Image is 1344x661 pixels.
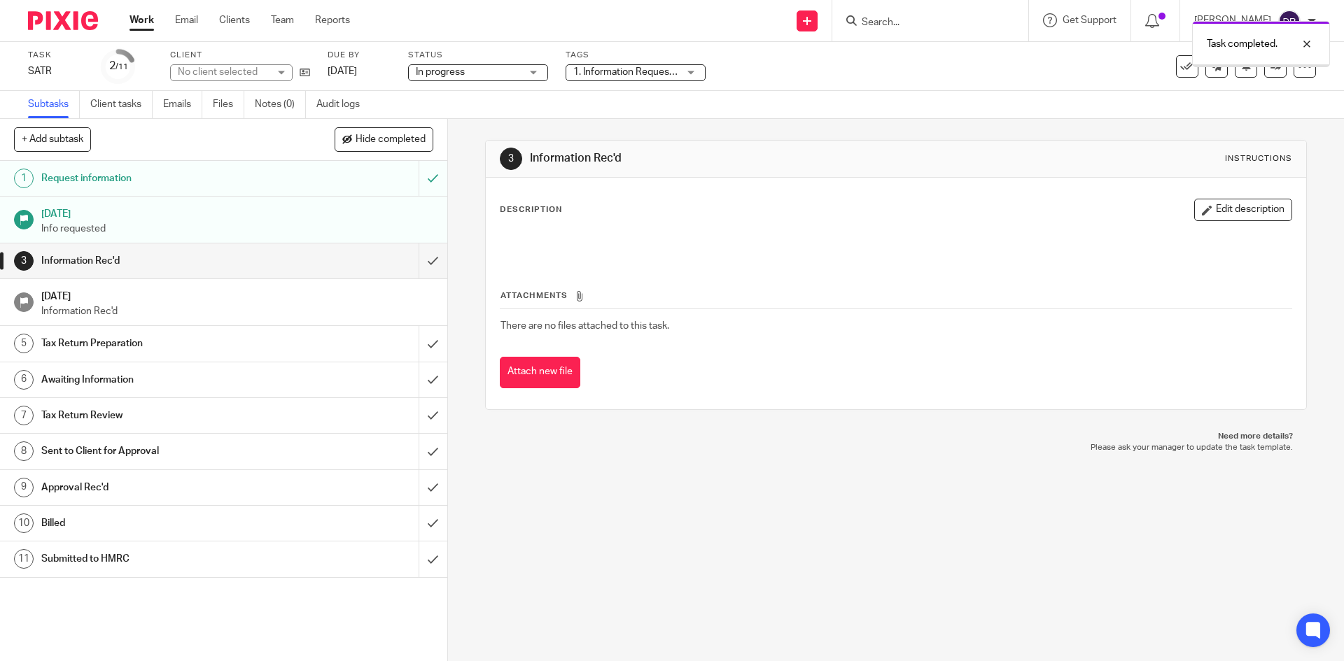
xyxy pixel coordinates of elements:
h1: [DATE] [41,204,433,221]
p: Please ask your manager to update the task template. [499,442,1292,453]
label: Status [408,50,548,61]
div: 10 [14,513,34,533]
a: Notes (0) [255,91,306,118]
h1: Information Rec'd [41,250,283,271]
a: Reports [315,13,350,27]
div: SATR [28,64,84,78]
p: Task completed. [1207,37,1277,51]
button: Hide completed [335,127,433,151]
img: svg%3E [1278,10,1301,32]
div: 5 [14,334,34,353]
div: 11 [14,549,34,569]
label: Due by [328,50,391,61]
h1: Tax Return Preparation [41,333,283,354]
h1: Request information [41,168,283,189]
h1: Submitted to HMRC [41,548,283,569]
h1: Information Rec'd [530,151,926,166]
p: Description [500,204,562,215]
h1: Tax Return Review [41,405,283,426]
a: Email [175,13,198,27]
a: Team [271,13,294,27]
a: Subtasks [28,91,80,118]
a: Work [129,13,154,27]
span: Hide completed [356,134,426,145]
div: 2 [109,58,128,74]
div: 9 [14,478,34,497]
h1: Billed [41,513,283,534]
button: Attach new file [500,357,580,388]
div: Instructions [1225,153,1292,164]
label: Task [28,50,84,61]
a: Client tasks [90,91,153,118]
span: [DATE] [328,66,357,76]
label: Client [170,50,310,61]
button: + Add subtask [14,127,91,151]
img: Pixie [28,11,98,30]
div: No client selected [178,65,269,79]
span: 1. Information Requested [573,67,684,77]
p: Info requested [41,222,433,236]
a: Emails [163,91,202,118]
a: Audit logs [316,91,370,118]
div: 8 [14,441,34,461]
div: 1 [14,169,34,188]
div: 7 [14,406,34,425]
a: Files [213,91,244,118]
p: Need more details? [499,431,1292,442]
p: Information Rec'd [41,304,433,318]
button: Edit description [1194,199,1292,221]
div: 3 [500,148,522,170]
div: 3 [14,251,34,271]
small: /11 [115,63,128,71]
div: 6 [14,370,34,390]
span: Attachments [500,292,568,299]
h1: Awaiting Information [41,369,283,390]
h1: Approval Rec'd [41,477,283,498]
h1: Sent to Client for Approval [41,441,283,462]
a: Clients [219,13,250,27]
label: Tags [566,50,706,61]
span: In progress [416,67,465,77]
span: There are no files attached to this task. [500,321,669,331]
h1: [DATE] [41,286,433,304]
